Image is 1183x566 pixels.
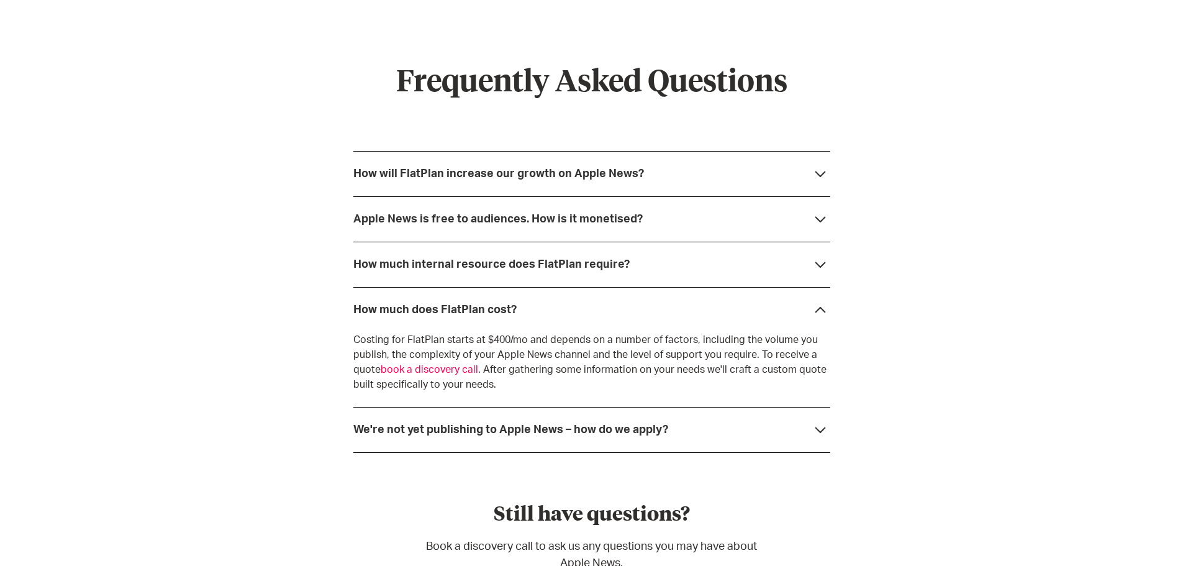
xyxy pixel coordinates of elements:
a: book a discovery call [381,365,478,375]
strong: We're not yet publishing to Apple News – how do we apply? [353,424,668,436]
h4: Still have questions? [418,503,766,529]
div: How much internal resource does FlatPlan require? [353,258,630,271]
p: Costing for FlatPlan starts at $400/mo and depends on a number of factors, including the volume y... [353,332,830,392]
h2: Frequently Asked Questions [353,65,830,101]
strong: How much does FlatPlan cost? [353,304,517,316]
div: Apple News is free to audiences. How is it monetised? [353,213,643,226]
div: How will FlatPlan increase our growth on Apple News? [353,168,644,180]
